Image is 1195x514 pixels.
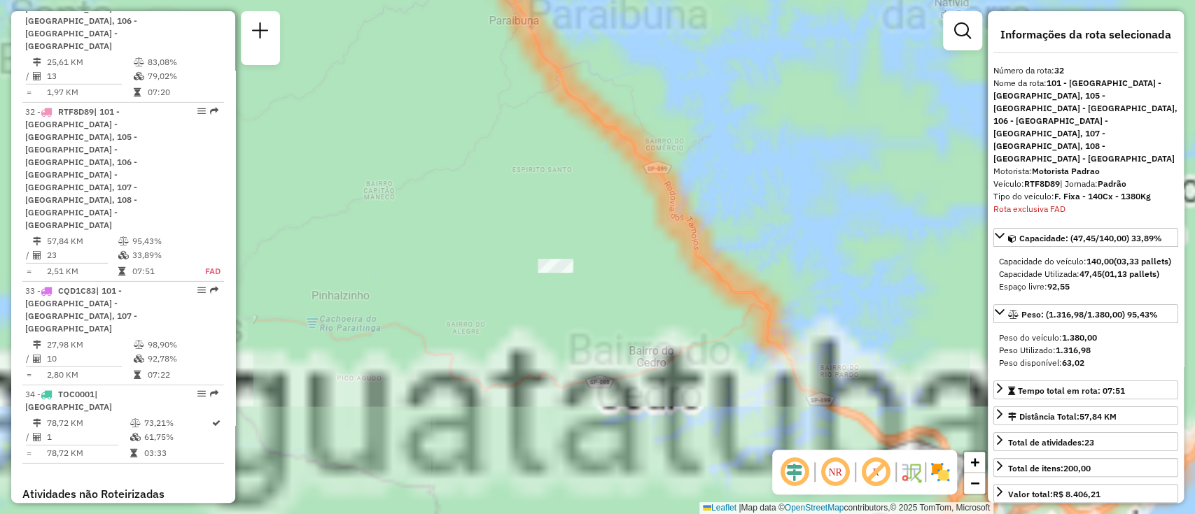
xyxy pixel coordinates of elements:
div: Distância Total: [1008,411,1117,423]
td: 95,43% [132,234,190,248]
i: Total de Atividades [33,355,41,363]
strong: 200,00 [1063,463,1091,473]
strong: 1.380,00 [1062,332,1097,343]
span: Tempo total em rota: 07:51 [1018,385,1125,396]
span: − [970,474,979,492]
div: Capacidade: (47,45/140,00) 33,89% [993,250,1178,299]
a: Distância Total:57,84 KM [993,406,1178,425]
span: Peso do veículo: [999,332,1097,343]
td: 73,21% [143,416,211,430]
td: 25,61 KM [46,55,133,69]
img: Exibir/Ocultar setores [929,461,951,483]
span: 57,84 KM [1079,411,1117,422]
i: Total de Atividades [33,251,41,259]
span: CQD1C83 [58,285,96,296]
td: 57,84 KM [46,234,118,248]
em: Opções [197,107,206,115]
td: 2,80 KM [46,368,133,382]
div: Map data © contributors,© 2025 TomTom, Microsoft [699,502,993,514]
i: Distância Total [33,341,41,349]
div: Espaço livre: [999,280,1173,293]
span: Total de atividades: [1008,437,1094,448]
td: 07:22 [147,368,218,382]
td: 98,90% [147,338,218,352]
span: TOC0001 [58,389,95,399]
td: 07:20 [147,85,218,99]
span: 33 - [25,285,137,334]
div: Veículo: [993,178,1178,190]
span: | [739,503,741,513]
td: 2,51 KM [46,264,118,278]
td: = [25,446,32,460]
a: Valor total:R$ 8.406,21 [993,484,1178,503]
i: Tempo total em rota [130,449,137,457]
span: | [GEOGRAPHIC_DATA] [25,389,112,412]
td: / [25,248,32,262]
td: FAD [190,264,221,278]
a: Exibir filtros [949,17,977,45]
div: Rota exclusiva FAD [993,203,1178,215]
strong: 63,02 [1062,357,1084,368]
em: Rota exportada [210,286,218,294]
span: Exibir rótulo [859,455,893,489]
i: % de utilização da cubagem [134,72,144,80]
em: Rota exportada [210,107,218,115]
td: / [25,69,32,83]
td: 13 [46,69,133,83]
strong: Motorista Padrao [1032,166,1100,176]
i: Distância Total [33,58,41,66]
strong: 92,55 [1047,281,1070,292]
span: Ocultar NR [818,455,852,489]
h4: Atividades não Roteirizadas [22,487,224,501]
strong: 32 [1054,65,1064,76]
i: Tempo total em rota [134,88,141,97]
a: Leaflet [703,503,736,513]
em: Rota exportada [210,390,218,398]
i: % de utilização do peso [134,341,144,349]
td: 07:51 [132,264,190,278]
td: / [25,352,32,366]
div: Capacidade Utilizada: [999,268,1173,280]
i: % de utilização da cubagem [130,433,140,441]
span: RTF8D89 [58,106,94,117]
i: Distância Total [33,419,41,427]
div: Atividade não roteirizada - 61.639.115 NATHAN DA SILVA OLIVEIRA [538,259,573,273]
td: / [25,430,32,444]
strong: R$ 8.406,21 [1053,489,1100,499]
span: | Jornada: [1060,178,1126,189]
td: 79,02% [147,69,218,83]
i: % de utilização da cubagem [118,251,129,259]
div: Motorista: [993,165,1178,178]
div: Número da rota: [993,64,1178,77]
div: Nome da rota: [993,77,1178,165]
td: 92,78% [147,352,218,366]
span: 32 - [25,106,137,230]
h4: Informações da rota selecionada [993,28,1178,41]
i: Total de Atividades [33,433,41,441]
i: Distância Total [33,237,41,245]
strong: 23 [1084,437,1094,448]
td: 83,08% [147,55,218,69]
strong: RTF8D89 [1024,178,1060,189]
a: Nova sessão e pesquisa [246,17,274,48]
div: Tipo do veículo: [993,190,1178,203]
span: Ocultar deslocamento [778,455,811,489]
a: Total de itens:200,00 [993,458,1178,477]
td: 78,72 KM [46,416,129,430]
span: + [970,453,979,471]
span: Peso: (1.316,98/1.380,00) 95,43% [1021,309,1158,320]
em: Opções [197,286,206,294]
td: 33,89% [132,248,190,262]
strong: 101 - [GEOGRAPHIC_DATA] - [GEOGRAPHIC_DATA], 105 - [GEOGRAPHIC_DATA] - [GEOGRAPHIC_DATA], 106 - [... [993,78,1177,164]
a: Zoom out [964,473,985,494]
td: 1 [46,430,129,444]
a: Tempo total em rota: 07:51 [993,380,1178,399]
div: Peso: (1.316,98/1.380,00) 95,43% [993,326,1178,375]
span: | 101 - [GEOGRAPHIC_DATA] - [GEOGRAPHIC_DATA], 107 - [GEOGRAPHIC_DATA] [25,285,137,334]
td: 1,97 KM [46,85,133,99]
img: Fluxo de ruas [900,461,922,483]
strong: (03,33 pallets) [1114,256,1171,266]
span: 34 - [25,389,112,412]
td: = [25,85,32,99]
